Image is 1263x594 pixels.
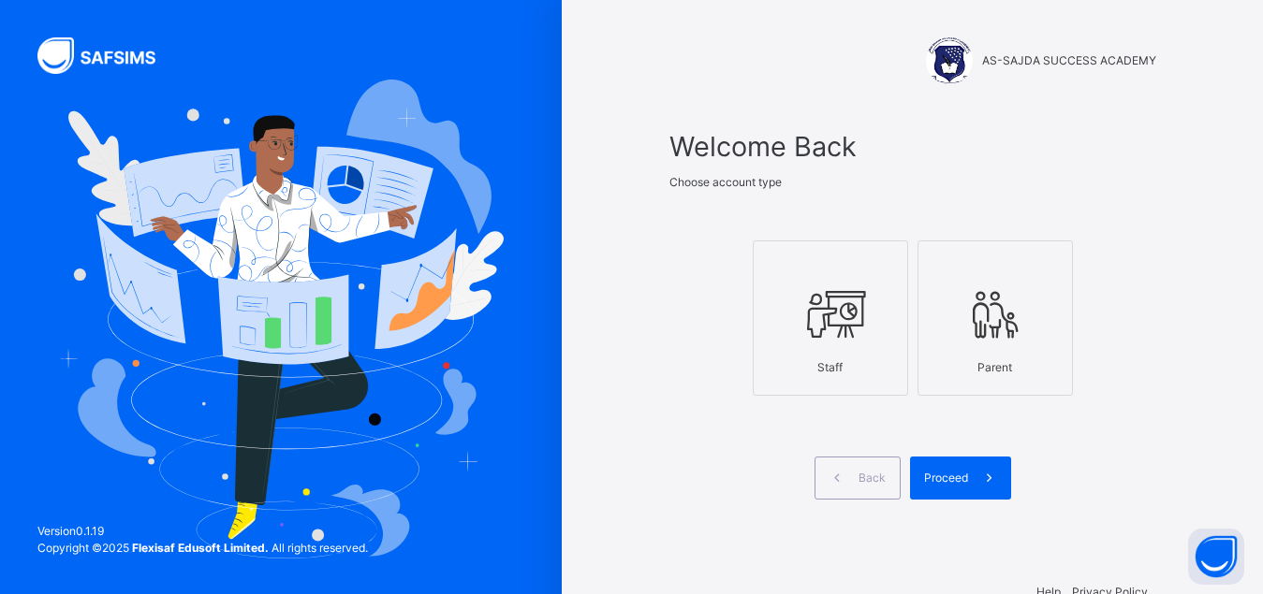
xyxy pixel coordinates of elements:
[132,541,269,555] strong: Flexisaf Edusoft Limited.
[669,126,1156,167] span: Welcome Back
[1188,529,1244,585] button: Open asap
[763,350,898,385] div: Staff
[37,523,368,540] span: Version 0.1.19
[37,541,368,555] span: Copyright © 2025 All rights reserved.
[37,37,178,74] img: SAFSIMS Logo
[924,470,968,486] span: Proceed
[58,80,504,558] img: Hero Image
[669,175,782,189] span: Choose account type
[859,470,886,486] span: Back
[928,350,1063,385] div: Parent
[982,52,1156,69] span: AS-SAJDA SUCCESS ACADEMY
